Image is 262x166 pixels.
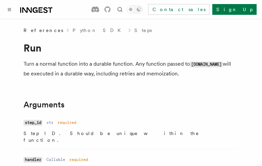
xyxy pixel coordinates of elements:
p: Turn a normal function into a durable function. Any function passed to will be executed in a dura... [24,59,238,78]
code: [DOMAIN_NAME] [190,62,223,67]
p: Step ID. Should be unique within the function. [24,130,238,143]
dd: Callable [46,157,65,162]
button: Toggle dark mode [127,5,143,13]
button: Toggle navigation [5,5,13,13]
span: References [24,27,63,34]
a: Steps [134,27,152,34]
h1: Run [24,42,238,54]
code: handler [24,157,42,163]
code: step_id [24,120,42,126]
a: Python SDK [73,27,125,34]
a: Arguments [24,100,64,109]
dd: required [69,157,88,162]
a: Contact sales [148,4,210,15]
a: Sign Up [212,4,257,15]
button: Find something... [116,5,124,13]
dd: required [57,120,76,125]
dd: str [46,120,53,125]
